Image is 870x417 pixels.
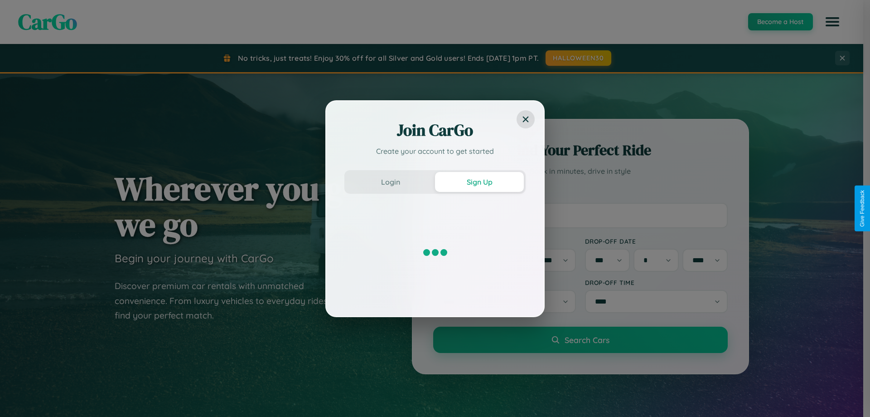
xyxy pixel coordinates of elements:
p: Create your account to get started [344,146,526,157]
iframe: Intercom live chat [9,386,31,408]
button: Sign Up [435,172,524,192]
div: Give Feedback [859,190,865,227]
button: Login [346,172,435,192]
h2: Join CarGo [344,119,526,141]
